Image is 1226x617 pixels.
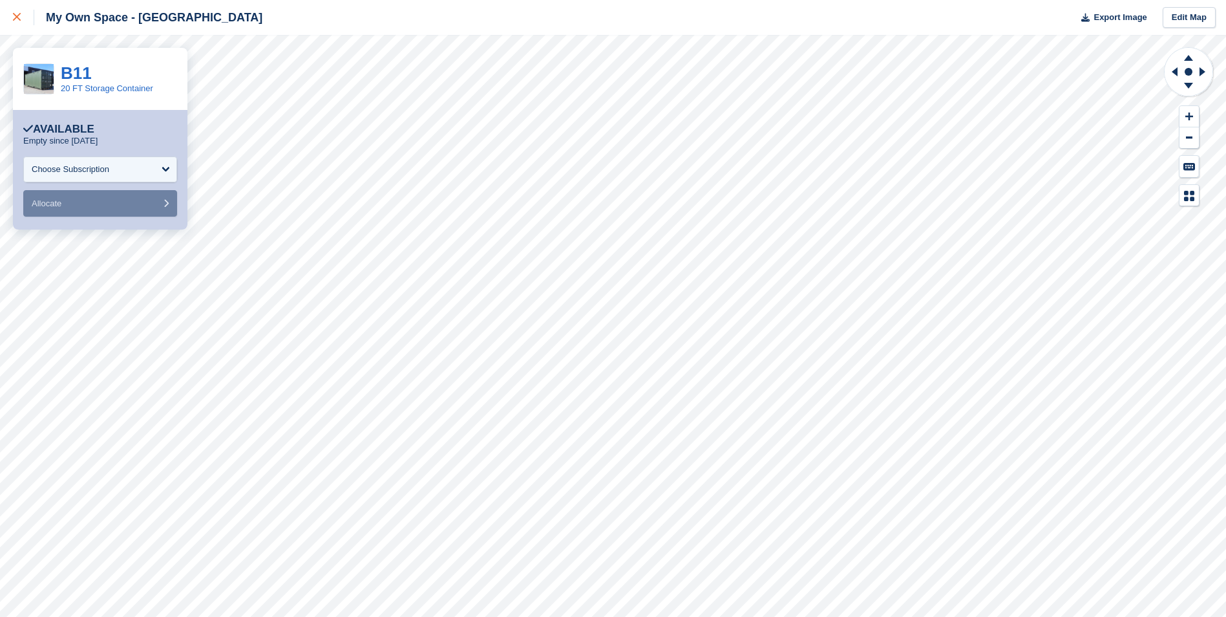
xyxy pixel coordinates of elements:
button: Keyboard Shortcuts [1179,156,1199,177]
a: 20 FT Storage Container [61,83,153,93]
button: Map Legend [1179,185,1199,206]
div: Choose Subscription [32,163,109,176]
p: Empty since [DATE] [23,136,98,146]
button: Allocate [23,190,177,217]
div: Available [23,123,94,136]
div: My Own Space - [GEOGRAPHIC_DATA] [34,10,262,25]
span: Allocate [32,199,61,208]
button: Export Image [1073,7,1147,28]
button: Zoom In [1179,106,1199,127]
img: CSS_Pricing_20ftContainer_683x683.jpg [24,64,54,94]
span: Export Image [1094,11,1147,24]
a: Edit Map [1163,7,1216,28]
button: Zoom Out [1179,127,1199,149]
a: B11 [61,63,92,83]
